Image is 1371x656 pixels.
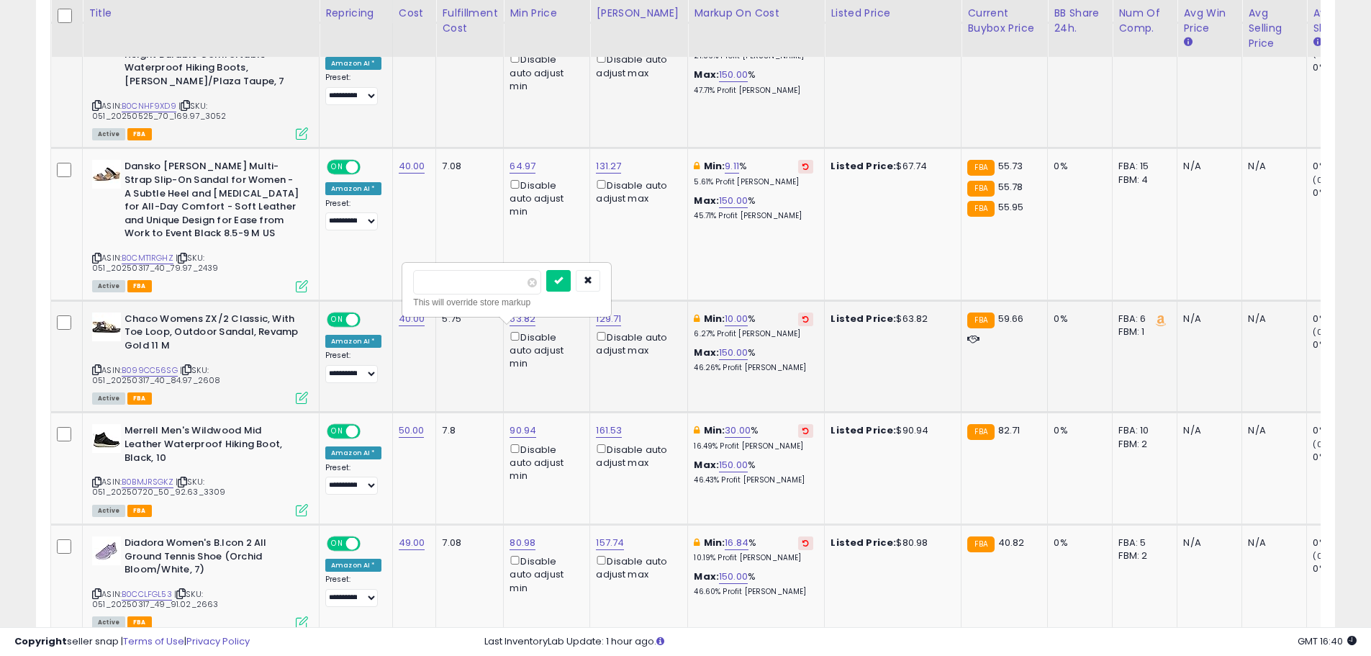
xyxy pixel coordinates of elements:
div: 0% [1313,338,1371,351]
a: Privacy Policy [186,634,250,648]
b: Max: [694,570,719,583]
div: Disable auto adjust max [596,177,677,205]
div: Last InventoryLab Update: 1 hour ago. [484,635,1357,649]
div: N/A [1248,424,1295,437]
img: 31rcWj+-RiL._SL40_.jpg [92,160,121,189]
b: Listed Price: [831,423,896,437]
a: 30.00 [725,423,751,438]
a: B0CCLFGL53 [122,588,172,601]
small: Avg BB Share. [1313,36,1321,49]
span: ON [328,538,346,550]
div: FBA: 5 [1118,536,1166,549]
a: 150.00 [719,458,748,472]
a: 64.97 [510,159,535,174]
div: Amazon AI * [325,182,381,195]
small: (0%) [1313,326,1333,338]
b: Listed Price: [831,312,896,325]
div: Title [89,6,313,21]
span: ON [328,426,346,438]
span: 2025-09-9 16:40 GMT [1298,634,1357,648]
span: FBA [127,128,152,140]
span: OFF [358,426,381,438]
span: All listings currently available for purchase on Amazon [92,128,125,140]
div: % [694,160,813,187]
p: 16.49% Profit [PERSON_NAME] [694,441,813,451]
span: ON [328,161,346,174]
b: Max: [694,68,719,81]
span: All listings currently available for purchase on Amazon [92,505,125,517]
span: FBA [127,280,152,292]
a: 40.00 [399,159,425,174]
small: FBA [967,181,994,197]
div: 0% [1313,160,1371,173]
span: FBA [127,392,152,405]
i: This overrides the store level min markup for this listing [694,161,700,171]
a: 150.00 [719,346,748,360]
div: Amazon AI * [325,335,381,348]
p: 10.19% Profit [PERSON_NAME] [694,553,813,563]
div: Disable auto adjust min [510,441,579,483]
div: 0% [1313,424,1371,437]
div: % [694,570,813,597]
small: (0%) [1313,439,1333,450]
div: Preset: [325,73,381,105]
b: Max: [694,346,719,359]
strong: Copyright [14,634,67,648]
div: Markup on Cost [694,6,818,21]
div: Cost [399,6,430,21]
span: OFF [358,313,381,325]
div: Avg BB Share [1313,6,1365,36]
div: N/A [1183,536,1231,549]
div: Disable auto adjust max [596,329,677,357]
div: 0% [1313,187,1371,199]
div: Amazon AI * [325,559,381,572]
a: 129.71 [596,312,621,326]
div: Disable auto adjust min [510,51,579,93]
small: FBA [967,201,994,217]
div: $80.98 [831,536,950,549]
div: Num of Comp. [1118,6,1171,36]
div: Repricing [325,6,386,21]
div: % [694,459,813,485]
a: 40.00 [399,312,425,326]
div: FBA: 15 [1118,160,1166,173]
span: 59.66 [998,312,1024,325]
div: FBA: 6 [1118,313,1166,325]
div: FBM: 2 [1118,438,1166,451]
div: Disable auto adjust min [510,329,579,371]
div: ASIN: [92,160,308,290]
div: Avg Win Price [1183,6,1236,36]
div: N/A [1248,160,1295,173]
a: 150.00 [719,68,748,82]
small: FBA [967,313,994,328]
b: Merrell Men's Wildwood Mid Leather Waterproof Hiking Boot, Black, 10 [125,424,299,468]
b: Listed Price: [831,536,896,549]
span: 55.95 [998,200,1024,214]
a: 150.00 [719,570,748,584]
div: ASIN: [92,313,308,403]
small: Avg Win Price. [1183,36,1192,49]
div: % [694,536,813,563]
div: ASIN: [92,536,308,627]
div: FBM: 2 [1118,549,1166,562]
div: Listed Price [831,6,955,21]
div: Fulfillment Cost [442,6,497,36]
div: % [694,346,813,373]
div: 7.8 [442,424,492,437]
p: 46.60% Profit [PERSON_NAME] [694,587,813,597]
small: (0%) [1313,550,1333,562]
span: All listings currently available for purchase on Amazon [92,280,125,292]
div: Preset: [325,199,381,231]
span: 82.71 [998,423,1021,437]
div: % [694,313,813,339]
a: 63.82 [510,312,535,326]
div: Disable auto adjust max [596,51,677,79]
a: 16.84 [725,536,748,550]
div: Preset: [325,575,381,607]
a: B0BMJRSGKZ [122,476,173,488]
a: 49.00 [399,536,425,550]
p: 6.27% Profit [PERSON_NAME] [694,329,813,339]
div: 7.08 [442,160,492,173]
div: Current Buybox Price [967,6,1041,36]
div: $63.82 [831,313,950,325]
